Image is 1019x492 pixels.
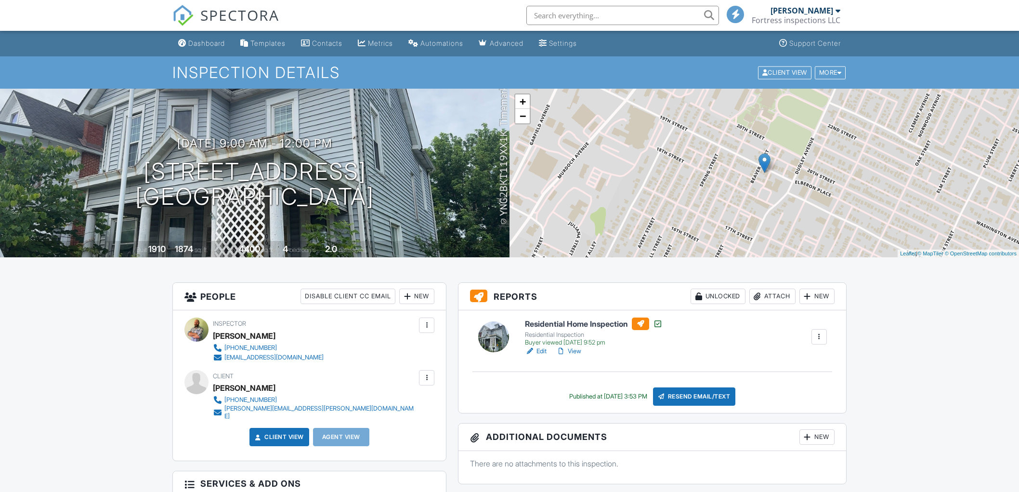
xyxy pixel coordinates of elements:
[148,244,166,254] div: 1910
[525,346,547,356] a: Edit
[213,395,417,405] a: [PHONE_NUMBER]
[354,35,397,53] a: Metrics
[691,289,745,304] div: Unlocked
[188,39,225,47] div: Dashboard
[749,289,796,304] div: Attach
[213,381,275,395] div: [PERSON_NAME]
[458,424,846,451] h3: Additional Documents
[757,68,814,76] a: Client View
[224,354,324,361] div: [EMAIL_ADDRESS][DOMAIN_NAME]
[261,246,274,253] span: sq.ft.
[470,458,835,469] p: There are no attachments to this inspection.
[775,35,845,53] a: Support Center
[135,159,374,210] h1: [STREET_ADDRESS] [GEOGRAPHIC_DATA]
[224,344,277,352] div: [PHONE_NUMBER]
[217,246,237,253] span: Lot Size
[799,429,835,445] div: New
[213,372,234,380] span: Client
[535,35,581,53] a: Settings
[945,251,1017,256] a: © OpenStreetMap contributors
[200,5,279,25] span: SPECTORA
[475,35,527,53] a: Advanced
[526,6,719,25] input: Search everything...
[515,94,530,109] a: Zoom in
[789,39,841,47] div: Support Center
[172,5,194,26] img: The Best Home Inspection Software - Spectora
[175,244,193,254] div: 1874
[297,35,346,53] a: Contacts
[224,396,277,404] div: [PHONE_NUMBER]
[525,318,663,330] h6: Residential Home Inspection
[253,432,304,442] a: Client View
[490,39,523,47] div: Advanced
[368,39,393,47] div: Metrics
[195,246,208,253] span: sq. ft.
[339,246,366,253] span: bathrooms
[549,39,577,47] div: Settings
[213,329,275,343] div: [PERSON_NAME]
[172,13,279,33] a: SPECTORA
[213,343,324,353] a: [PHONE_NUMBER]
[312,39,342,47] div: Contacts
[556,346,581,356] a: View
[653,387,736,406] div: Resend Email/Text
[172,64,847,81] h1: Inspection Details
[224,405,417,420] div: [PERSON_NAME][EMAIL_ADDRESS][PERSON_NAME][DOMAIN_NAME]
[250,39,286,47] div: Templates
[898,250,1019,258] div: |
[900,251,916,256] a: Leaflet
[283,244,288,254] div: 4
[758,66,811,79] div: Client View
[177,137,332,150] h3: [DATE] 9:00 am - 12:00 pm
[289,246,316,253] span: bedrooms
[515,109,530,123] a: Zoom out
[213,405,417,420] a: [PERSON_NAME][EMAIL_ADDRESS][PERSON_NAME][DOMAIN_NAME]
[815,66,846,79] div: More
[405,35,467,53] a: Automations (Basic)
[173,283,446,310] h3: People
[420,39,463,47] div: Automations
[174,35,229,53] a: Dashboard
[752,15,840,25] div: Fortress inspections LLC
[525,331,663,339] div: Residential Inspection
[300,289,395,304] div: Disable Client CC Email
[569,393,647,400] div: Published at [DATE] 3:53 PM
[917,251,943,256] a: © MapTiler
[525,318,663,346] a: Residential Home Inspection Residential Inspection Buyer viewed [DATE] 9:52 pm
[771,6,833,15] div: [PERSON_NAME]
[325,244,337,254] div: 2.0
[236,35,289,53] a: Templates
[799,289,835,304] div: New
[458,283,846,310] h3: Reports
[136,246,147,253] span: Built
[239,244,260,254] div: 4400
[525,339,663,346] div: Buyer viewed [DATE] 9:52 pm
[213,353,324,362] a: [EMAIL_ADDRESS][DOMAIN_NAME]
[399,289,434,304] div: New
[213,320,246,327] span: Inspector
